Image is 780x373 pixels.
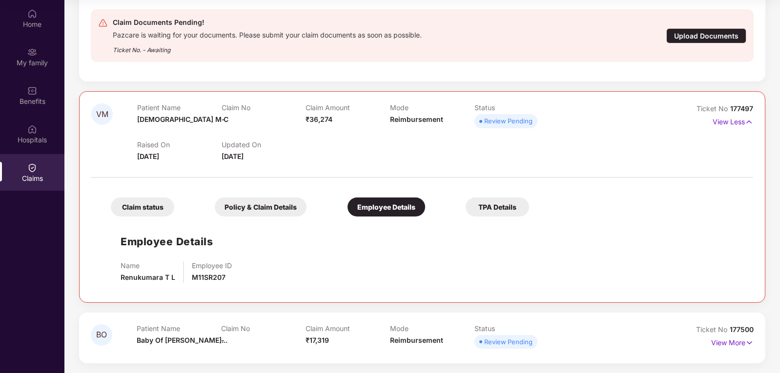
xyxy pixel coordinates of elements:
span: ₹36,274 [306,115,332,123]
div: Pazcare is waiting for your documents. Please submit your claim documents as soon as possible. [113,28,422,39]
span: 177500 [730,325,754,334]
span: VM [96,110,108,118]
p: Claim No [221,324,306,333]
span: [DATE] [137,152,159,160]
p: Employee ID [192,261,232,270]
span: Baby Of [PERSON_NAME]... [137,336,227,344]
span: Ticket No [697,104,730,113]
p: Patient Name [137,324,221,333]
img: svg+xml;base64,PHN2ZyBpZD0iSG9tZSIgeG1sbnM9Imh0dHA6Ly93d3cudzMub3JnLzIwMDAvc3ZnIiB3aWR0aD0iMjAiIG... [27,9,37,19]
p: Claim Amount [306,324,390,333]
div: Claim Documents Pending! [113,17,422,28]
span: Reimbursement [390,336,443,344]
img: svg+xml;base64,PHN2ZyBpZD0iQ2xhaW0iIHhtbG5zPSJodHRwOi8vd3d3LnczLm9yZy8yMDAwL3N2ZyIgd2lkdGg9IjIwIi... [27,163,37,173]
span: BO [96,331,107,339]
span: [DEMOGRAPHIC_DATA] M C [137,115,228,123]
p: Mode [390,103,474,112]
div: Review Pending [484,116,533,126]
span: - [222,115,225,123]
span: M11SR207 [192,273,226,281]
div: Ticket No. - Awaiting [113,39,422,55]
p: Name [121,261,175,270]
p: Status [474,103,559,112]
p: Status [474,324,559,333]
p: Raised On [137,140,222,149]
p: Claim No [222,103,306,112]
div: Review Pending [484,337,533,347]
p: Claim Amount [306,103,390,112]
span: Renukumara T L [121,273,175,281]
p: View Less [713,114,753,127]
p: Updated On [222,140,306,149]
div: TPA Details [466,197,529,216]
h1: Employee Details [121,234,213,250]
p: Mode [390,324,474,333]
span: 177497 [730,104,753,113]
img: svg+xml;base64,PHN2ZyBpZD0iQmVuZWZpdHMiIHhtbG5zPSJodHRwOi8vd3d3LnczLm9yZy8yMDAwL3N2ZyIgd2lkdGg9Ij... [27,86,37,96]
span: [DATE] [222,152,244,160]
div: Employee Details [348,197,425,216]
span: ₹17,319 [306,336,329,344]
img: svg+xml;base64,PHN2ZyB4bWxucz0iaHR0cDovL3d3dy53My5vcmcvMjAwMC9zdmciIHdpZHRoPSIxNyIgaGVpZ2h0PSIxNy... [745,117,753,127]
img: svg+xml;base64,PHN2ZyB3aWR0aD0iMjAiIGhlaWdodD0iMjAiIHZpZXdCb3g9IjAgMCAyMCAyMCIgZmlsbD0ibm9uZSIgeG... [27,47,37,57]
p: View More [711,335,754,348]
img: svg+xml;base64,PHN2ZyBpZD0iSG9zcGl0YWxzIiB4bWxucz0iaHR0cDovL3d3dy53My5vcmcvMjAwMC9zdmciIHdpZHRoPS... [27,124,37,134]
img: svg+xml;base64,PHN2ZyB4bWxucz0iaHR0cDovL3d3dy53My5vcmcvMjAwMC9zdmciIHdpZHRoPSIxNyIgaGVpZ2h0PSIxNy... [745,337,754,348]
span: Ticket No [696,325,730,334]
div: Policy & Claim Details [215,197,307,216]
span: Reimbursement [390,115,443,123]
p: Patient Name [137,103,222,112]
div: Claim status [111,197,174,216]
div: Upload Documents [666,28,746,43]
span: - [221,336,225,344]
img: svg+xml;base64,PHN2ZyB4bWxucz0iaHR0cDovL3d3dy53My5vcmcvMjAwMC9zdmciIHdpZHRoPSIyNCIgaGVpZ2h0PSIyNC... [98,18,108,28]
